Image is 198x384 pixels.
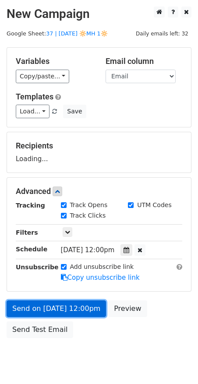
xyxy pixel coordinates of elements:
a: 37 | [DATE] 🔆MH 1🔆 [46,30,108,37]
h5: Recipients [16,141,182,151]
span: Daily emails left: 32 [133,29,191,39]
label: Track Opens [70,201,108,210]
label: Add unsubscribe link [70,262,134,271]
h5: Email column [106,56,182,66]
strong: Schedule [16,246,47,253]
small: Google Sheet: [7,30,108,37]
h2: New Campaign [7,7,191,21]
label: UTM Codes [137,201,171,210]
strong: Unsubscribe [16,264,59,271]
a: Load... [16,105,49,118]
a: Send Test Email [7,321,73,338]
strong: Tracking [16,202,45,209]
a: Preview [108,300,147,317]
a: Daily emails left: 32 [133,30,191,37]
button: Save [63,105,86,118]
label: Track Clicks [70,211,106,220]
a: Send on [DATE] 12:00pm [7,300,106,317]
iframe: Chat Widget [154,342,198,384]
strong: Filters [16,229,38,236]
div: Loading... [16,141,182,164]
span: [DATE] 12:00pm [61,246,115,254]
a: Copy/paste... [16,70,69,83]
h5: Advanced [16,187,182,196]
a: Templates [16,92,53,101]
a: Copy unsubscribe link [61,274,140,282]
h5: Variables [16,56,92,66]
